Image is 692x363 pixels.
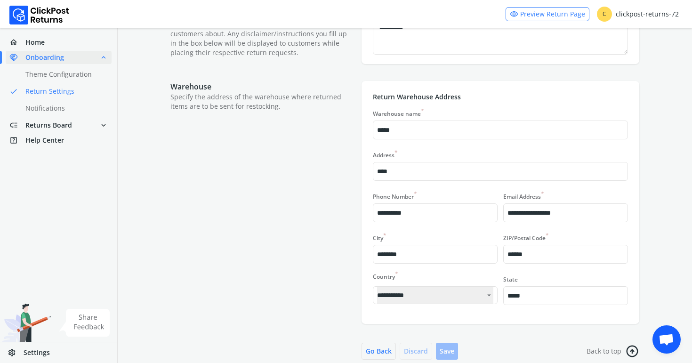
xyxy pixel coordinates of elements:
span: Onboarding [25,53,64,62]
span: home [9,36,25,49]
button: Go Back [362,343,396,360]
p: Warehouse [170,81,352,92]
div: Open chat [652,325,681,354]
label: ZIP/Postal Code [503,231,549,242]
label: Address [373,148,398,159]
span: expand_more [99,119,108,132]
span: Home [25,38,45,47]
button: Discard [400,343,432,360]
label: Phone Number [373,190,417,201]
div: Country [373,273,498,281]
p: Specify the address of the warehouse where returned items are to be sent for restocking. [170,92,352,111]
img: share feedback [59,309,110,337]
span: low_priority [9,119,25,132]
p: Return Warehouse Address [373,92,628,102]
span: Back to top [587,347,621,356]
a: doneReturn Settings [6,85,123,98]
a: Back to toparrow_circle_right [587,343,639,360]
a: visibilityPreview Return Page [506,7,589,21]
label: State [503,275,518,283]
a: Notifications [6,102,123,115]
a: help_centerHelp Center [6,134,112,147]
div: clickpost-returns-72 [597,7,679,22]
span: Help Center [25,136,64,145]
a: Theme Configuration [6,68,123,81]
img: Logo [9,6,69,24]
span: expand_less [99,51,108,64]
span: visibility [510,8,518,21]
label: Warehouse name [373,107,424,118]
span: Returns Board [25,121,72,130]
p: There may be a few things you want to notify your customers about. Any disclaimer/instructions yo... [170,20,352,57]
button: Save [436,343,458,360]
span: help_center [9,134,25,147]
span: handshake [9,51,25,64]
span: arrow_circle_right [624,344,641,358]
a: homeHome [6,36,112,49]
label: Email Address [503,190,544,201]
span: C [597,7,612,22]
span: settings [8,346,24,359]
label: City [373,231,386,242]
span: Settings [24,348,50,357]
span: done [9,85,18,98]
